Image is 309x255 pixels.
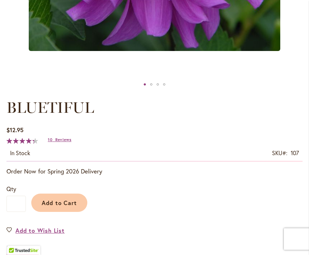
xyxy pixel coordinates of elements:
span: Reviews [55,138,72,143]
span: Add to Wish List [15,227,65,235]
span: Qty [6,185,16,193]
span: 10 [48,138,52,143]
div: 87% [6,138,38,144]
span: $12.95 [6,126,23,134]
a: Add to Wish List [6,227,65,235]
div: Bluetiful [161,79,167,90]
div: 107 [291,149,299,158]
div: Bluetiful [148,79,154,90]
strong: SKU [272,149,287,157]
span: BLUETIFUL [6,99,94,117]
p: Order Now for Spring 2026 Delivery [6,167,303,176]
div: Bluetiful [154,79,161,90]
a: 10 Reviews [48,138,72,143]
span: In stock [10,149,30,157]
div: Bluetiful [142,79,148,90]
div: Availability [10,149,30,158]
span: Add to Cart [42,199,77,207]
iframe: Launch Accessibility Center [5,229,26,250]
button: Add to Cart [31,194,87,212]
